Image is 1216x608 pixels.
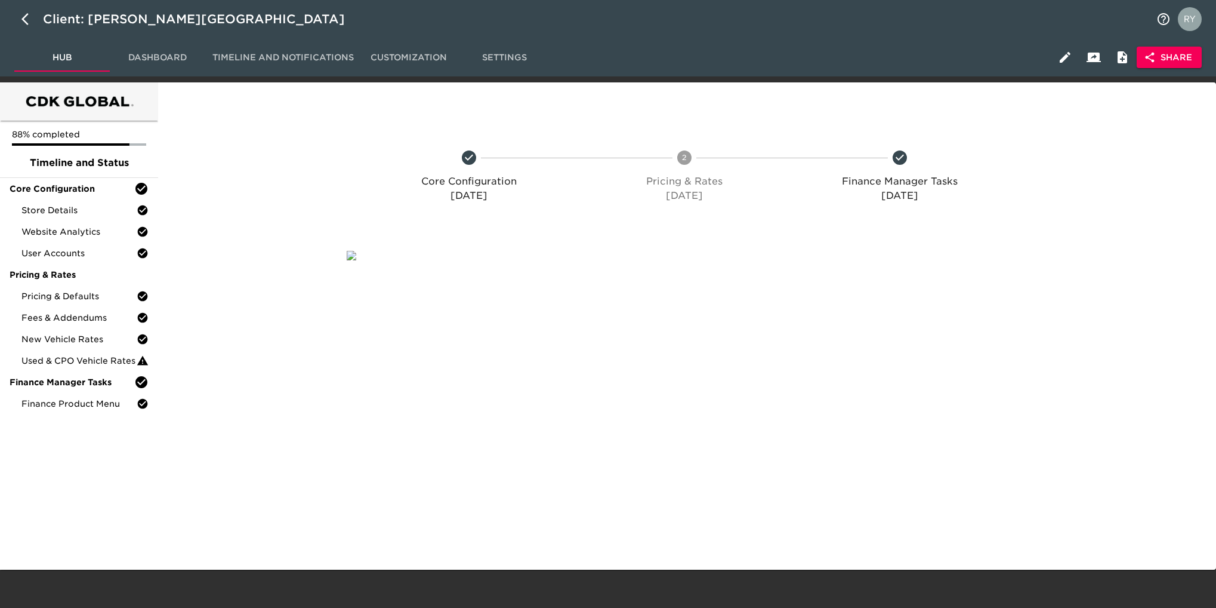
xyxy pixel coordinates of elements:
img: qkibX1zbU72zw90W6Gan%2FTemplates%2FRjS7uaFIXtg43HUzxvoG%2F3e51d9d6-1114-4229-a5bf-f5ca567b6beb.jpg [347,251,356,260]
span: New Vehicle Rates [21,333,137,345]
p: [DATE] [581,189,787,203]
span: Timeline and Status [10,156,149,170]
p: 88% completed [12,128,146,140]
button: Edit Hub [1051,43,1079,72]
span: User Accounts [21,247,137,259]
p: Core Configuration [366,174,572,189]
span: Customization [368,50,449,65]
p: [DATE] [797,189,1003,203]
img: Profile [1178,7,1202,31]
span: Pricing & Defaults [21,290,137,302]
span: Store Details [21,204,137,216]
button: Share [1137,47,1202,69]
span: Fees & Addendums [21,312,137,324]
div: Client: [PERSON_NAME][GEOGRAPHIC_DATA] [43,10,362,29]
span: Used & CPO Vehicle Rates [21,355,137,367]
text: 2 [682,153,687,162]
p: Pricing & Rates [581,174,787,189]
button: notifications [1149,5,1178,33]
span: Share [1146,50,1192,65]
span: Settings [464,50,545,65]
span: Finance Product Menu [21,398,137,410]
span: Timeline and Notifications [212,50,354,65]
span: Website Analytics [21,226,137,238]
span: Finance Manager Tasks [10,376,134,388]
span: Core Configuration [10,183,134,195]
p: Finance Manager Tasks [797,174,1003,189]
p: [DATE] [366,189,572,203]
span: Dashboard [117,50,198,65]
span: Pricing & Rates [10,269,149,281]
span: Hub [21,50,103,65]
